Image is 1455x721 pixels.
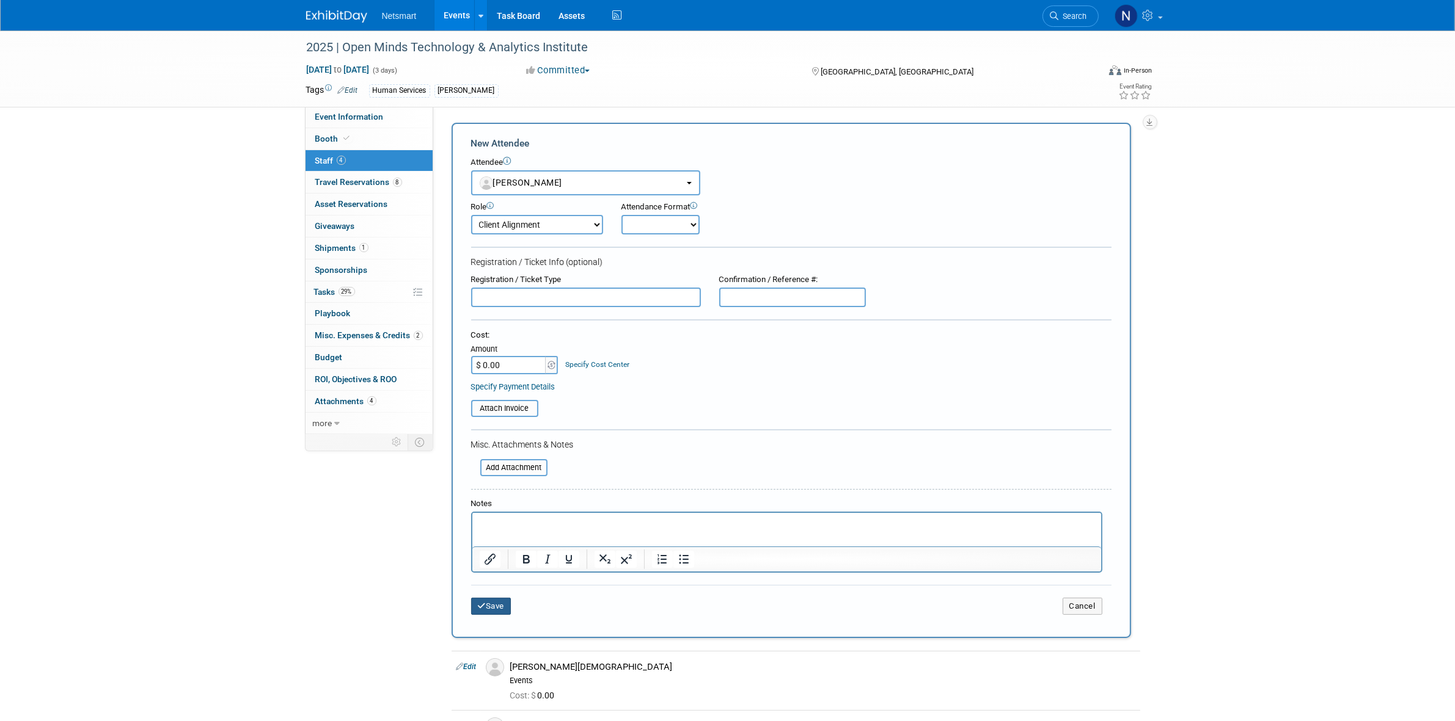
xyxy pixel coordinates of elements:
[315,265,368,275] span: Sponsorships
[594,551,615,568] button: Subscript
[471,256,1112,268] div: Registration / Ticket Info (optional)
[314,287,355,297] span: Tasks
[480,551,500,568] button: Insert/edit link
[1059,12,1087,21] span: Search
[306,347,433,368] a: Budget
[471,137,1112,150] div: New Attendee
[456,662,477,671] a: Edit
[344,135,350,142] i: Booth reservation complete
[537,551,557,568] button: Italic
[471,330,1112,341] div: Cost:
[306,64,370,75] span: [DATE] [DATE]
[821,67,973,76] span: [GEOGRAPHIC_DATA], [GEOGRAPHIC_DATA]
[615,551,636,568] button: Superscript
[558,551,579,568] button: Underline
[315,243,368,253] span: Shipments
[414,331,423,340] span: 2
[306,194,433,215] a: Asset Reservations
[306,413,433,434] a: more
[471,201,603,213] div: Role
[1118,84,1151,90] div: Event Rating
[471,157,1112,168] div: Attendee
[1123,66,1152,75] div: In-Person
[471,598,511,615] button: Save
[315,112,384,121] span: Event Information
[522,64,595,77] button: Committed
[315,330,423,340] span: Misc. Expenses & Credits
[387,434,408,450] td: Personalize Event Tab Strip
[471,170,700,195] button: [PERSON_NAME]
[565,360,629,369] a: Specify Cost Center
[302,37,1080,59] div: 2025 | Open Minds Technology & Analytics Institute
[306,369,433,390] a: ROI, Objectives & ROO
[372,67,398,74] span: (3 days)
[510,690,538,700] span: Cost: $
[486,658,504,676] img: Associate-Profile-5.png
[315,177,402,187] span: Travel Reservations
[306,84,358,98] td: Tags
[472,513,1101,546] iframe: Rich Text Area
[471,498,1102,510] div: Notes
[306,128,433,150] a: Booth
[315,374,397,384] span: ROI, Objectives & ROO
[306,172,433,193] a: Travel Reservations8
[315,352,343,362] span: Budget
[510,676,1135,686] div: Events
[306,150,433,172] a: Staff4
[471,344,560,356] div: Amount
[338,86,358,95] a: Edit
[315,221,355,231] span: Giveaways
[1115,4,1138,27] img: Nina Finn
[306,10,367,23] img: ExhibitDay
[408,434,433,450] td: Toggle Event Tabs
[1027,63,1153,82] div: Event Format
[315,199,388,209] span: Asset Reservations
[315,396,376,406] span: Attachments
[480,178,563,187] span: [PERSON_NAME]
[339,287,355,296] span: 29%
[1109,65,1121,75] img: Format-Inperson.png
[313,418,332,428] span: more
[306,325,433,346] a: Misc. Expenses & Credits2
[369,84,430,97] div: Human Services
[471,438,1112,451] div: Misc. Attachments & Notes
[510,661,1135,673] div: [PERSON_NAME][DEMOGRAPHIC_DATA]
[306,237,433,259] a: Shipments1
[515,551,536,568] button: Bold
[393,178,402,187] span: 8
[1063,598,1102,615] button: Cancel
[673,551,694,568] button: Bullet list
[651,551,672,568] button: Numbered list
[337,156,346,165] span: 4
[621,201,768,213] div: Attendance Format
[306,106,433,128] a: Event Information
[367,396,376,405] span: 4
[306,281,433,303] a: Tasks29%
[382,11,417,21] span: Netsmart
[359,243,368,252] span: 1
[332,65,344,74] span: to
[315,156,346,165] span: Staff
[471,274,701,286] div: Registration / Ticket Type
[471,382,555,391] a: Specify Payment Details
[434,84,499,97] div: [PERSON_NAME]
[719,274,866,286] div: Confirmation / Reference #:
[306,259,433,281] a: Sponsorships
[306,391,433,412] a: Attachments4
[315,308,351,318] span: Playbook
[510,690,560,700] span: 0.00
[1043,5,1099,27] a: Search
[315,134,353,143] span: Booth
[306,303,433,324] a: Playbook
[306,216,433,237] a: Giveaways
